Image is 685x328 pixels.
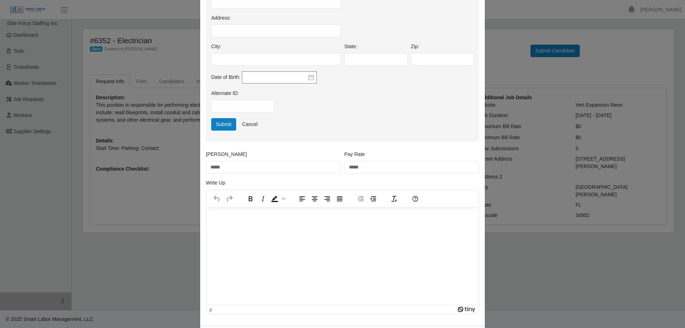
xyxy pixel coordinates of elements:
[367,194,379,204] button: Increase indent
[309,194,321,204] button: Align center
[344,151,365,158] label: Pay Rate
[321,194,333,204] button: Align right
[257,194,269,204] button: Italic
[211,194,223,204] button: Undo
[211,14,231,22] label: Address:
[206,151,247,158] label: [PERSON_NAME]
[388,194,400,204] button: Clear formatting
[334,194,346,204] button: Justify
[223,194,235,204] button: Redo
[211,74,240,81] label: Date of Birth:
[211,43,221,50] label: City:
[244,194,257,204] button: Bold
[355,194,367,204] button: Decrease indent
[209,307,212,312] div: p
[206,179,225,187] label: Write Up
[344,43,357,50] label: State:
[211,118,236,131] button: Submit
[211,90,239,97] label: Alternate ID:
[237,118,262,131] a: Cancel
[458,307,476,312] a: Powered by Tiny
[269,194,287,204] div: Background color Black
[296,194,308,204] button: Align left
[411,43,419,50] label: Zip:
[409,194,421,204] button: Help
[207,207,478,305] iframe: Rich Text Area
